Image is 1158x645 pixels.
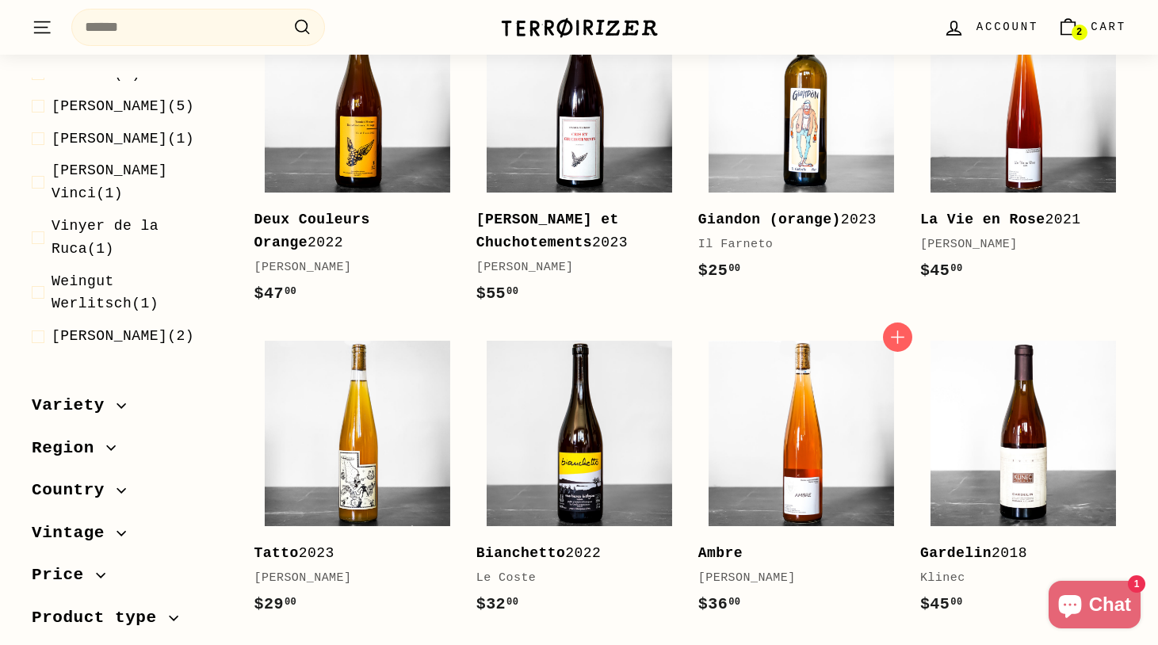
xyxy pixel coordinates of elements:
[698,208,889,231] div: 2023
[32,516,229,559] button: Vintage
[476,542,667,565] div: 2022
[728,263,740,274] sup: 00
[254,258,445,277] div: [PERSON_NAME]
[32,473,229,516] button: Country
[920,212,1045,227] b: La Vie en Rose
[506,286,518,297] sup: 00
[506,597,518,608] sup: 00
[52,98,167,114] span: [PERSON_NAME]
[920,545,992,561] b: Gardelin
[698,330,904,633] a: Ambre [PERSON_NAME]
[52,215,229,261] span: (1)
[254,284,297,303] span: $47
[285,286,296,297] sup: 00
[950,263,962,274] sup: 00
[698,212,841,227] b: Giandon (orange)
[254,212,370,250] b: Deux Couleurs Orange
[728,597,740,608] sup: 00
[920,208,1110,231] div: 2021
[476,258,667,277] div: [PERSON_NAME]
[698,261,741,280] span: $25
[32,435,106,462] span: Region
[254,569,445,588] div: [PERSON_NAME]
[920,330,1126,633] a: Gardelin2018Klinec
[476,569,667,588] div: Le Coste
[698,235,889,254] div: Il Farneto
[52,159,229,205] span: (1)
[476,284,519,303] span: $55
[1048,4,1136,51] a: Cart
[52,162,167,201] span: [PERSON_NAME] Vinci
[920,542,1110,565] div: 2018
[976,18,1038,36] span: Account
[32,520,117,547] span: Vintage
[52,218,159,257] span: Vinyer de la Ruca
[52,273,132,312] span: Weingut Werlitsch
[920,261,963,280] span: $45
[254,208,445,254] div: 2022
[32,431,229,474] button: Region
[254,595,297,613] span: $29
[32,605,169,632] span: Product type
[32,562,96,589] span: Price
[285,597,296,608] sup: 00
[1091,18,1126,36] span: Cart
[1076,27,1082,38] span: 2
[52,95,194,118] span: (5)
[1044,581,1145,632] inbox-online-store-chat: Shopify online store chat
[476,212,619,250] b: [PERSON_NAME] et Chuchotements
[476,330,682,633] a: Bianchetto2022Le Coste
[476,545,566,561] b: Bianchetto
[950,597,962,608] sup: 00
[52,131,167,147] span: [PERSON_NAME]
[920,569,1110,588] div: Klinec
[32,601,229,643] button: Product type
[32,477,117,504] span: Country
[32,558,229,601] button: Price
[254,542,445,565] div: 2023
[476,208,667,254] div: 2023
[52,328,167,344] span: [PERSON_NAME]
[920,235,1110,254] div: [PERSON_NAME]
[476,595,519,613] span: $32
[254,545,299,561] b: Tatto
[698,595,741,613] span: $36
[254,330,461,633] a: Tatto2023[PERSON_NAME]
[52,128,194,151] span: (1)
[920,595,963,613] span: $45
[698,569,889,588] div: [PERSON_NAME]
[52,325,194,348] span: (2)
[934,4,1048,51] a: Account
[698,545,743,561] b: Ambre
[32,388,229,431] button: Variety
[32,392,117,419] span: Variety
[52,270,229,316] span: (1)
